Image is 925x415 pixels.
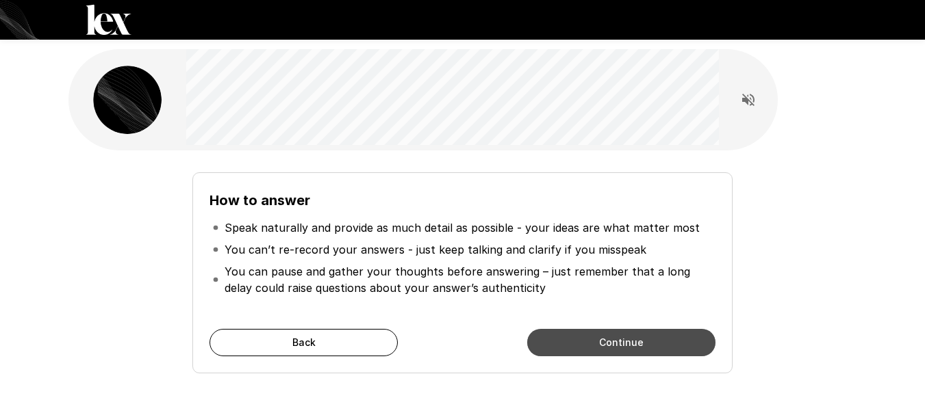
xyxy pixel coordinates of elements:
img: lex_avatar2.png [93,66,162,134]
button: Back [210,329,398,356]
p: You can’t re-record your answers - just keep talking and clarify if you misspeak [225,241,646,258]
button: Continue [527,329,715,356]
button: Read questions aloud [735,86,762,113]
p: Speak naturally and provide as much detail as possible - your ideas are what matter most [225,219,700,236]
p: You can pause and gather your thoughts before answering – just remember that a long delay could r... [225,263,712,296]
b: How to answer [210,192,310,209]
